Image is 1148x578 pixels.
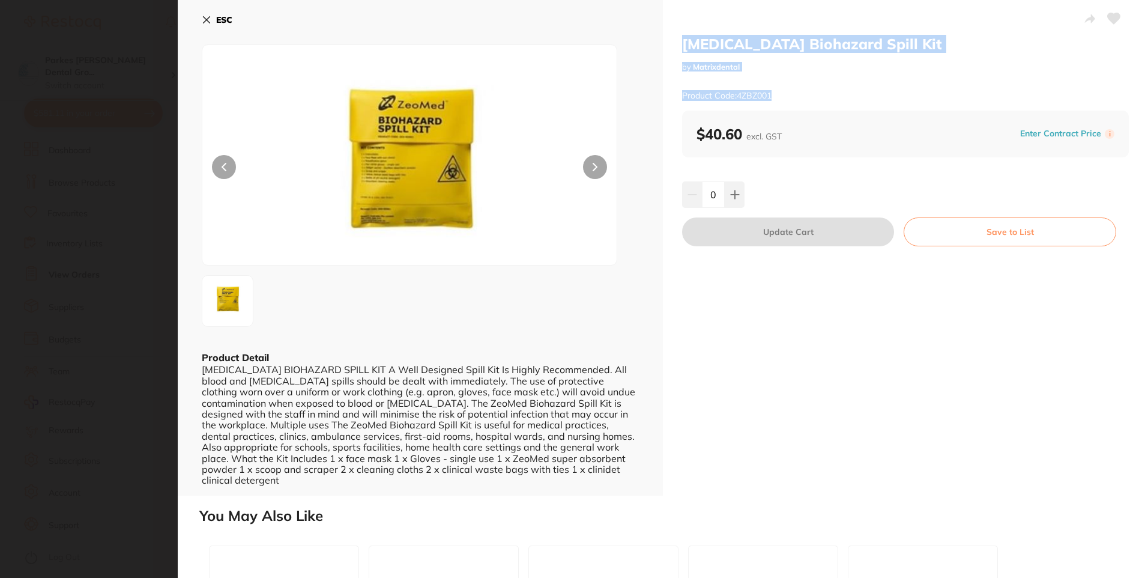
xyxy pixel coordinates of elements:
[1105,129,1114,139] label: i
[682,91,772,101] small: Product Code: 4ZBZ001
[202,351,269,364] b: Product Detail
[682,62,1129,71] small: by
[1017,128,1105,139] button: Enter Contract Price
[904,218,1116,246] button: Save to List
[285,75,534,265] img: XzMwMHgzMDAuanBn
[693,62,740,71] a: Matrixdental
[682,35,1129,53] h2: [MEDICAL_DATA] Biohazard Spill Kit
[202,364,639,485] div: [MEDICAL_DATA] BIOHAZARD SPILL KIT A Well Designed Spill Kit Is Highly Recommended. All blood and...
[696,125,782,143] b: $40.60
[216,14,232,25] b: ESC
[199,508,1143,525] h2: You May Also Like
[206,279,249,323] img: XzMwMHgzMDAuanBn
[202,10,232,30] button: ESC
[746,131,782,142] span: excl. GST
[682,218,894,246] button: Update Cart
